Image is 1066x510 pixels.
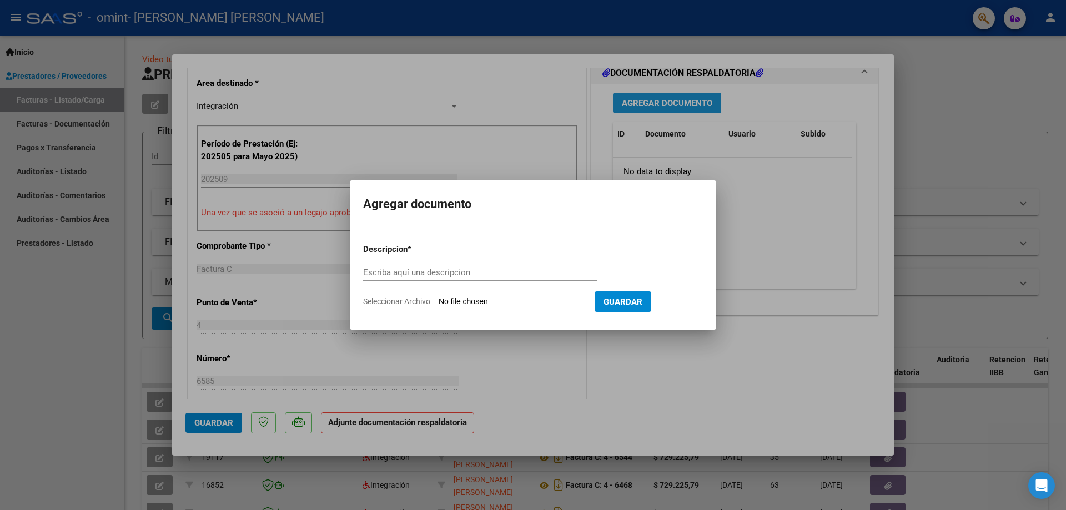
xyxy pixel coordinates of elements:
div: Open Intercom Messenger [1028,472,1055,499]
span: Seleccionar Archivo [363,297,430,306]
h2: Agregar documento [363,194,703,215]
p: Descripcion [363,243,465,256]
button: Guardar [595,291,651,312]
span: Guardar [604,297,642,307]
